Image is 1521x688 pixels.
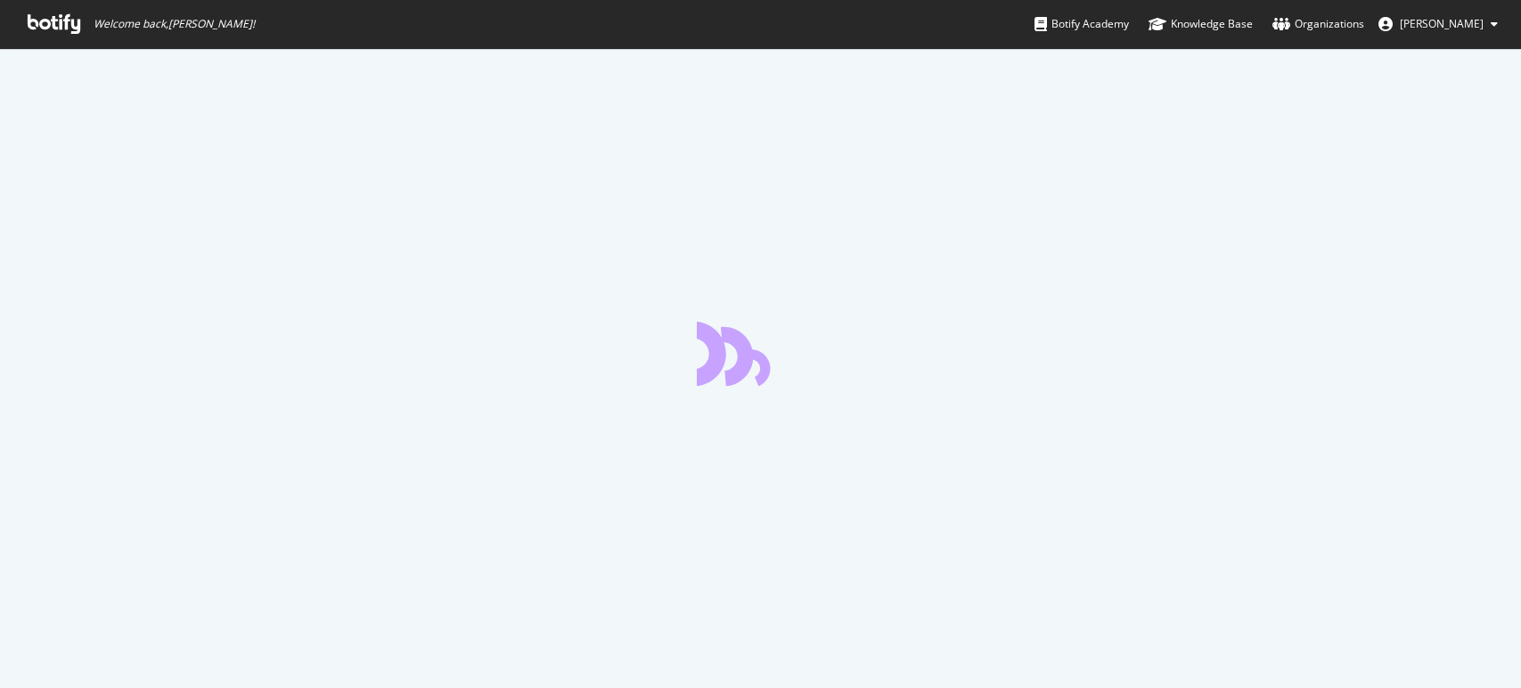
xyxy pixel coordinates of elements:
[94,17,255,31] span: Welcome back, [PERSON_NAME] !
[1400,16,1484,31] span: Taylor Brantley
[697,322,825,386] div: animation
[1149,15,1253,33] div: Knowledge Base
[1272,15,1364,33] div: Organizations
[1034,15,1129,33] div: Botify Academy
[1364,10,1512,38] button: [PERSON_NAME]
